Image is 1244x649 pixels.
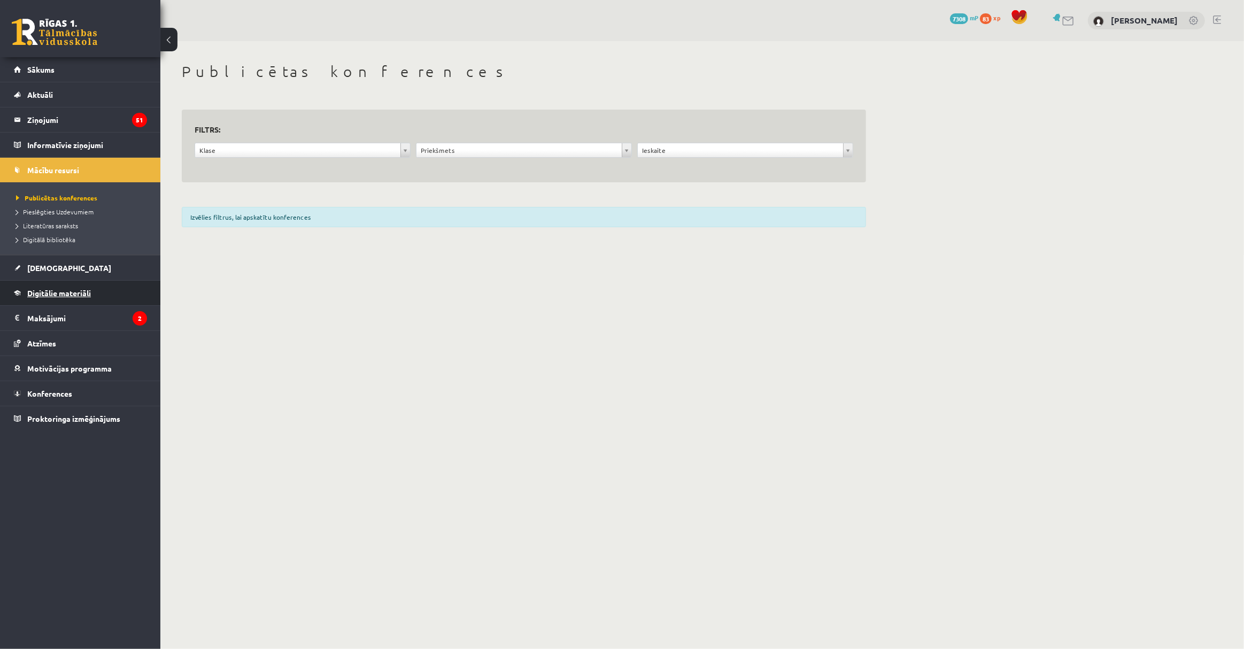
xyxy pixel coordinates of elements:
[27,165,79,175] span: Mācību resursi
[14,331,147,356] a: Atzīmes
[199,143,396,157] span: Klase
[195,122,840,137] h3: Filtrs:
[14,406,147,431] a: Proktoringa izmēģinājums
[27,306,147,330] legend: Maksājumi
[16,193,150,203] a: Publicētas konferences
[12,19,97,45] a: Rīgas 1. Tālmācības vidusskola
[16,221,150,230] a: Literatūras saraksts
[416,143,631,157] a: Priekšmets
[421,143,617,157] span: Priekšmets
[14,158,147,182] a: Mācību resursi
[642,143,839,157] span: Ieskaite
[980,13,992,24] span: 83
[16,207,94,216] span: Pieslēgties Uzdevumiem
[14,356,147,381] a: Motivācijas programma
[27,364,112,373] span: Motivācijas programma
[638,143,853,157] a: Ieskaite
[27,414,120,423] span: Proktoringa izmēģinājums
[1111,15,1178,26] a: [PERSON_NAME]
[132,113,147,127] i: 51
[133,311,147,326] i: 2
[27,65,55,74] span: Sākums
[27,107,147,132] legend: Ziņojumi
[950,13,968,24] span: 7308
[993,13,1000,22] span: xp
[14,306,147,330] a: Maksājumi2
[16,235,150,244] a: Digitālā bibliotēka
[14,82,147,107] a: Aktuāli
[16,207,150,217] a: Pieslēgties Uzdevumiem
[1093,16,1104,27] img: Tīna Kante
[970,13,978,22] span: mP
[182,207,866,227] div: Izvēlies filtrus, lai apskatītu konferences
[27,263,111,273] span: [DEMOGRAPHIC_DATA]
[27,90,53,99] span: Aktuāli
[14,57,147,82] a: Sākums
[27,288,91,298] span: Digitālie materiāli
[14,381,147,406] a: Konferences
[14,107,147,132] a: Ziņojumi51
[980,13,1006,22] a: 83 xp
[14,281,147,305] a: Digitālie materiāli
[27,338,56,348] span: Atzīmes
[27,389,72,398] span: Konferences
[27,133,147,157] legend: Informatīvie ziņojumi
[182,63,866,81] h1: Publicētas konferences
[16,194,97,202] span: Publicētas konferences
[950,13,978,22] a: 7308 mP
[14,256,147,280] a: [DEMOGRAPHIC_DATA]
[16,221,78,230] span: Literatūras saraksts
[16,235,75,244] span: Digitālā bibliotēka
[195,143,410,157] a: Klase
[14,133,147,157] a: Informatīvie ziņojumi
